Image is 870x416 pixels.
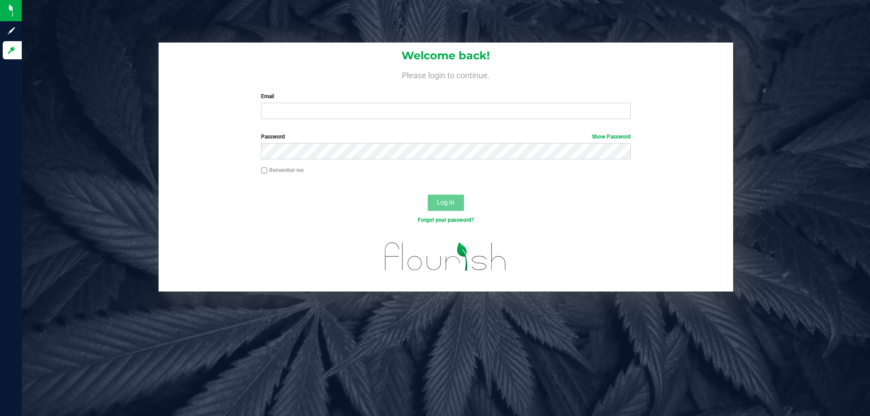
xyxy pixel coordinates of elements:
[437,199,454,206] span: Log In
[592,134,631,140] a: Show Password
[159,50,733,62] h1: Welcome back!
[159,69,733,80] h4: Please login to continue.
[7,46,16,55] inline-svg: Log in
[428,195,464,211] button: Log In
[261,167,267,174] input: Remember me
[418,217,474,223] a: Forgot your password?
[261,166,304,174] label: Remember me
[374,234,517,280] img: flourish_logo.svg
[7,26,16,35] inline-svg: Sign up
[261,92,630,100] label: Email
[261,134,285,140] span: Password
